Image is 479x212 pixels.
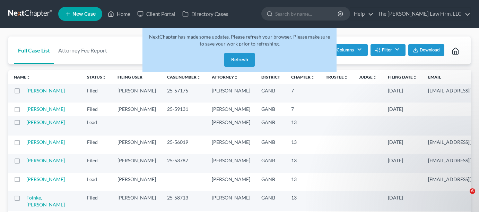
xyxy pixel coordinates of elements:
[14,36,54,64] a: Full Case List
[256,154,286,173] td: GANB
[162,191,206,211] td: 25-58713
[87,74,106,80] a: Statusunfold_more
[382,84,423,103] td: [DATE]
[256,84,286,103] td: GANB
[382,191,423,211] td: [DATE]
[102,75,106,80] i: unfold_more
[112,136,162,154] td: [PERSON_NAME]
[26,75,31,80] i: unfold_more
[371,44,406,56] button: Filter
[26,157,65,163] a: [PERSON_NAME]
[206,84,256,103] td: [PERSON_NAME]
[382,103,423,115] td: [DATE]
[359,74,377,80] a: Judgeunfold_more
[413,75,417,80] i: unfold_more
[206,173,256,191] td: [PERSON_NAME]
[26,106,65,112] a: [PERSON_NAME]
[326,74,348,80] a: Trusteeunfold_more
[14,74,31,80] a: Nameunfold_more
[162,136,206,154] td: 25-56019
[206,191,256,211] td: [PERSON_NAME]
[286,136,320,154] td: 13
[256,103,286,115] td: GANB
[149,34,330,47] span: NextChapter has made some updates. Please refresh your browser. Please make sure to save your wor...
[408,44,444,56] button: Download
[206,154,256,173] td: [PERSON_NAME]
[382,136,423,154] td: [DATE]
[81,84,112,103] td: Filed
[286,84,320,103] td: 7
[286,103,320,115] td: 7
[134,8,179,20] a: Client Portal
[350,8,374,20] a: Help
[382,154,423,173] td: [DATE]
[455,188,472,205] iframe: Intercom live chat
[373,75,377,80] i: unfold_more
[112,70,162,84] th: Filing User
[72,11,96,17] span: New Case
[26,139,65,145] a: [PERSON_NAME]
[81,191,112,211] td: Filed
[470,188,475,194] span: 6
[224,53,255,67] button: Refresh
[26,176,65,182] a: [PERSON_NAME]
[26,195,65,207] a: Foinke, [PERSON_NAME]
[112,84,162,103] td: [PERSON_NAME]
[54,36,111,64] a: Attorney Fee Report
[81,116,112,136] td: Lead
[162,154,206,173] td: 25-53787
[256,136,286,154] td: GANB
[162,84,206,103] td: 25-57175
[206,116,256,136] td: [PERSON_NAME]
[112,173,162,191] td: [PERSON_NAME]
[179,8,232,20] a: Directory Cases
[26,119,65,125] a: [PERSON_NAME]
[81,136,112,154] td: Filed
[81,173,112,191] td: Lead
[286,154,320,173] td: 13
[112,191,162,211] td: [PERSON_NAME]
[286,116,320,136] td: 13
[206,103,256,115] td: [PERSON_NAME]
[26,88,65,93] a: [PERSON_NAME]
[162,103,206,115] td: 25-59131
[256,173,286,191] td: GANB
[374,8,470,20] a: The [PERSON_NAME] Law Firm, LLC
[286,191,320,211] td: 13
[112,154,162,173] td: [PERSON_NAME]
[275,7,339,20] input: Search by name...
[344,75,348,80] i: unfold_more
[325,44,367,56] button: Columns
[286,173,320,191] td: 13
[112,103,162,115] td: [PERSON_NAME]
[206,136,256,154] td: [PERSON_NAME]
[420,47,440,53] span: Download
[104,8,134,20] a: Home
[388,74,417,80] a: Filing Dateunfold_more
[81,154,112,173] td: Filed
[81,103,112,115] td: Filed
[256,116,286,136] td: GANB
[256,191,286,211] td: GANB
